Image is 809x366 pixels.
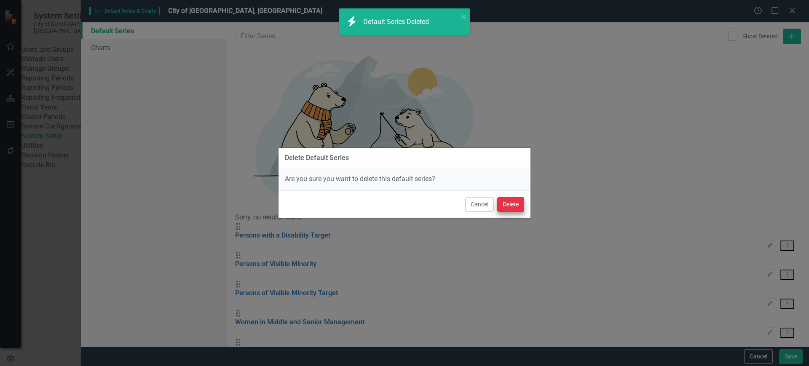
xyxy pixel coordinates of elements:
button: Delete [497,197,524,212]
div: Default Series Deleted [363,17,431,27]
span: Are you sure you want to delete this default series? [285,175,435,183]
button: close [461,12,467,21]
button: Cancel [465,197,494,212]
div: Delete Default Series [285,154,349,162]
